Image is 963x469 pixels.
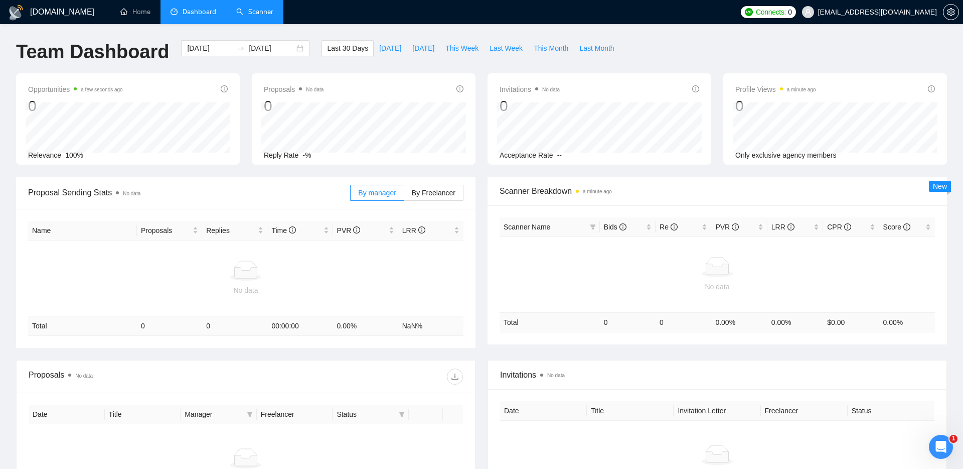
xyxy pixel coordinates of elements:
span: info-circle [903,223,910,230]
th: Freelancer [761,401,848,421]
div: No data [504,281,931,292]
span: PVR [715,223,739,231]
span: info-circle [732,223,739,230]
span: Last 30 Days [327,43,368,54]
span: -- [557,151,562,159]
span: Score [883,223,910,231]
span: info-circle [787,223,794,230]
span: Opportunities [28,83,123,95]
span: info-circle [928,85,935,92]
span: user [805,9,812,16]
span: Manager [185,409,243,420]
span: Invitations [500,369,934,381]
time: a minute ago [787,87,816,92]
span: info-circle [456,85,463,92]
span: info-circle [671,223,678,230]
td: 0.00 % [333,316,398,336]
span: filter [397,407,407,422]
button: [DATE] [407,40,440,56]
span: CPR [827,223,851,231]
span: info-circle [418,226,425,233]
td: 0 [137,316,202,336]
th: Manager [181,405,257,424]
img: logo [8,5,24,21]
span: Proposals [141,225,191,236]
button: This Week [440,40,484,56]
div: No data [32,285,459,296]
span: filter [588,219,598,234]
span: Status [337,409,395,420]
span: info-circle [619,223,626,230]
span: Only exclusive agency members [735,151,837,159]
span: Re [660,223,678,231]
span: swap-right [237,44,245,52]
time: a minute ago [583,189,612,194]
span: Reply Rate [264,151,298,159]
button: Last Month [574,40,619,56]
span: info-circle [692,85,699,92]
td: 0.00 % [711,312,767,332]
th: Freelancer [257,405,333,424]
th: Date [29,405,105,424]
td: Total [500,312,600,332]
span: This Week [445,43,478,54]
span: Profile Views [735,83,816,95]
th: Date [500,401,587,421]
div: 0 [500,96,560,115]
span: No data [123,191,140,196]
button: This Month [528,40,574,56]
span: PVR [337,226,361,234]
th: Title [105,405,181,424]
span: download [447,373,462,381]
h1: Team Dashboard [16,40,169,64]
span: filter [399,411,405,417]
td: 0 [202,316,267,336]
div: 0 [735,96,816,115]
input: Start date [187,43,233,54]
span: 100% [65,151,83,159]
th: Name [28,221,137,241]
td: 00:00:00 [267,316,333,336]
span: Connects: [756,7,786,18]
button: Last Week [484,40,528,56]
span: filter [245,407,255,422]
span: setting [943,8,958,16]
span: This Month [534,43,568,54]
span: By Freelancer [412,189,455,197]
span: Scanner Name [504,223,550,231]
span: info-circle [221,85,228,92]
span: No data [306,87,324,92]
th: Invitation Letter [674,401,760,421]
span: Invitations [500,83,560,95]
span: Last Week [490,43,523,54]
th: Title [587,401,674,421]
button: Last 30 Days [322,40,374,56]
span: filter [590,224,596,230]
button: setting [943,4,959,20]
td: 0.00 % [879,312,935,332]
div: Proposals [29,369,246,385]
span: No data [542,87,560,92]
span: -% [302,151,311,159]
span: New [933,182,947,190]
td: Total [28,316,137,336]
span: dashboard [171,8,178,15]
iframe: Intercom live chat [929,435,953,459]
button: [DATE] [374,40,407,56]
span: Bids [604,223,626,231]
td: 0.00 % [767,312,823,332]
span: No data [547,373,565,378]
th: Status [848,401,934,421]
span: filter [247,411,253,417]
span: Dashboard [183,8,216,16]
a: searchScanner [236,8,273,16]
span: Acceptance Rate [500,151,553,159]
span: Relevance [28,151,61,159]
span: Replies [206,225,256,236]
span: No data [75,373,93,379]
td: 0 [600,312,656,332]
span: By manager [358,189,396,197]
span: Proposal Sending Stats [28,186,350,199]
span: info-circle [844,223,851,230]
span: info-circle [289,226,296,233]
